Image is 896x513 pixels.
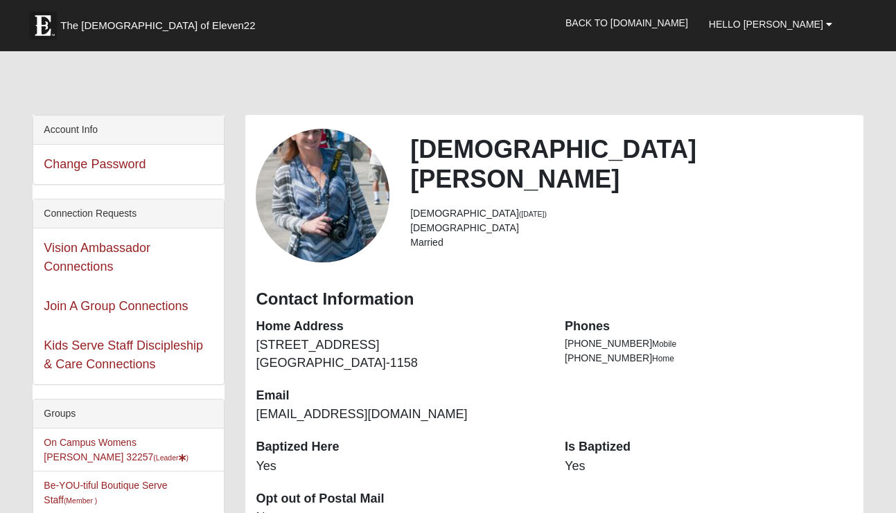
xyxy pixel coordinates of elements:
a: Back to [DOMAIN_NAME] [555,6,699,40]
small: (Member ) [64,496,97,505]
a: Change Password [44,157,146,171]
span: Mobile [652,339,676,349]
div: Groups [33,399,224,429]
dd: Yes [565,458,853,476]
dt: Home Address [256,318,544,336]
a: Kids Serve Staff Discipleship & Care Connections [44,339,203,371]
span: Hello [PERSON_NAME] [709,19,823,30]
a: Hello [PERSON_NAME] [699,7,843,42]
dd: [EMAIL_ADDRESS][DOMAIN_NAME] [256,406,544,424]
li: [DEMOGRAPHIC_DATA] [410,221,852,235]
a: On Campus Womens [PERSON_NAME] 32257(Leader) [44,437,188,462]
small: (Leader ) [153,453,188,462]
dt: Opt out of Postal Mail [256,490,544,508]
dt: Phones [565,318,853,336]
a: View Fullsize Photo [256,129,389,262]
dt: Is Baptized [565,438,853,456]
li: Married [410,235,852,250]
li: [PHONE_NUMBER] [565,336,853,351]
img: Eleven22 logo [29,12,57,39]
small: ([DATE]) [519,210,547,218]
h3: Contact Information [256,289,852,309]
a: Vision Ambassador Connections [44,241,150,273]
dt: Baptized Here [256,438,544,456]
dt: Email [256,387,544,405]
div: Connection Requests [33,199,224,228]
li: [PHONE_NUMBER] [565,351,853,366]
li: [DEMOGRAPHIC_DATA] [410,206,852,221]
a: Be-YOU-tiful Boutique Serve Staff(Member ) [44,480,167,505]
span: Home [652,354,674,363]
a: The [DEMOGRAPHIC_DATA] of Eleven22 [22,5,299,39]
div: Account Info [33,116,224,145]
a: Join A Group Connections [44,299,188,313]
h2: [DEMOGRAPHIC_DATA][PERSON_NAME] [410,134,852,194]
dd: Yes [256,458,544,476]
span: The [DEMOGRAPHIC_DATA] of Eleven22 [60,19,255,33]
dd: [STREET_ADDRESS] [GEOGRAPHIC_DATA]-1158 [256,336,544,372]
